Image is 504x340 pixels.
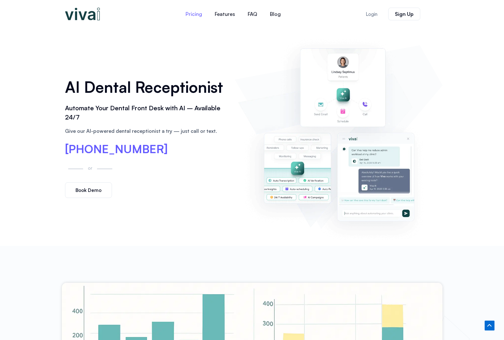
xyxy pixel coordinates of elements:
a: Book Demo [65,182,112,198]
p: Give our AI-powered dental receptionist a try — just call or text. [65,127,229,135]
a: Sign Up [388,8,420,20]
span: Sign Up [395,11,414,17]
span: Book Demo [75,188,101,193]
a: Pricing [179,6,208,22]
a: Features [208,6,241,22]
p: or [86,164,94,172]
h2: Automate Your Dental Front Desk with AI – Available 24/7 [65,104,229,122]
span: Login [366,12,377,17]
nav: Menu [141,6,325,22]
a: Blog [264,6,287,22]
a: FAQ [241,6,264,22]
img: AI dental receptionist dashboard – virtual receptionist dental office [238,34,439,240]
a: [PHONE_NUMBER] [65,143,168,155]
a: Login [358,8,385,20]
h1: AI Dental Receptionist [65,76,229,98]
